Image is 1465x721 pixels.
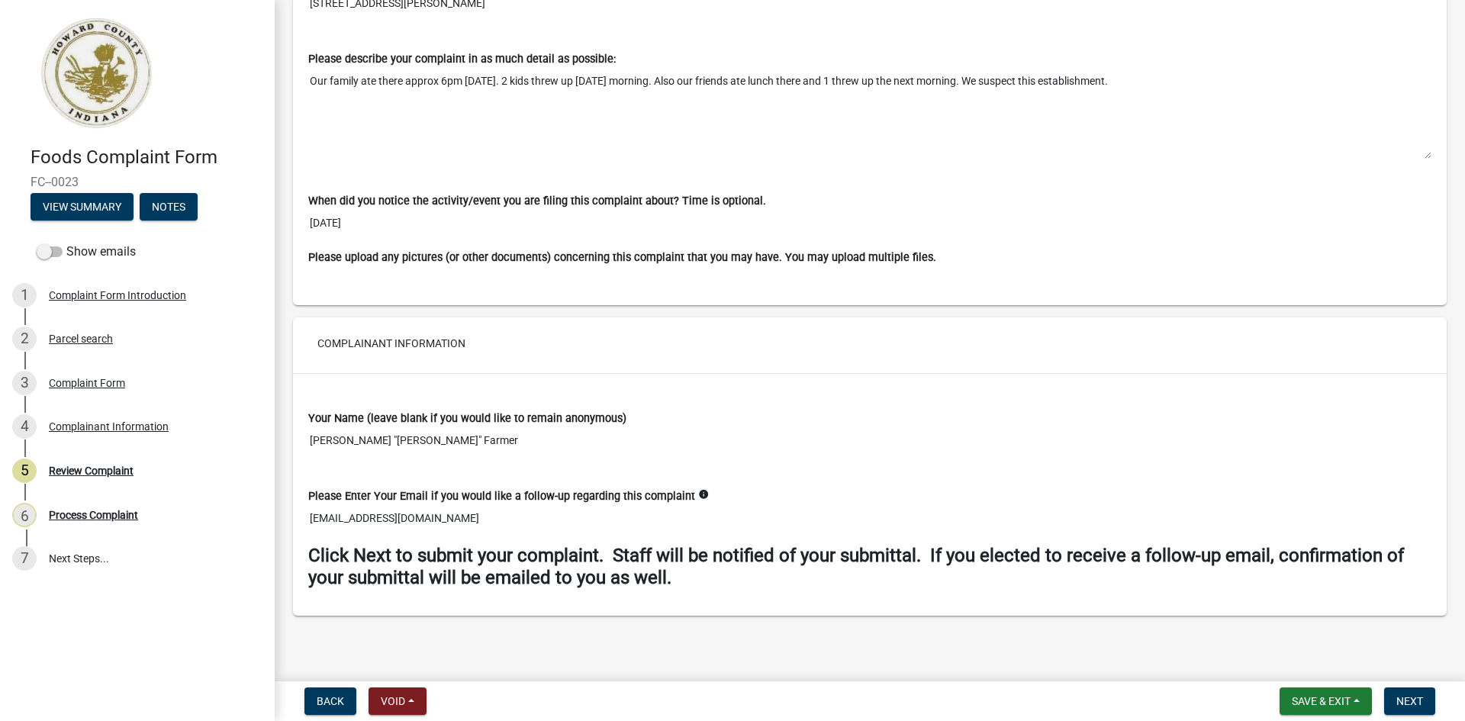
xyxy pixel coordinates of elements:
[140,193,198,220] button: Notes
[31,146,262,169] h4: Foods Complaint Form
[308,54,616,65] label: Please describe your complaint in as much detail as possible:
[381,695,405,707] span: Void
[12,414,37,439] div: 4
[1292,695,1351,707] span: Save & Exit
[31,175,244,189] span: FC--0023
[49,465,134,476] div: Review Complaint
[1384,687,1435,715] button: Next
[308,196,766,207] label: When did you notice the activity/event you are filing this complaint about? Time is optional.
[304,687,356,715] button: Back
[317,695,344,707] span: Back
[49,421,169,432] div: Complainant Information
[308,67,1431,159] textarea: Our family ate there approx 6pm [DATE]. 2 kids threw up [DATE] morning. Also our friends ate lunc...
[308,253,936,263] label: Please upload any pictures (or other documents) concerning this complaint that you may have. You ...
[49,510,138,520] div: Process Complaint
[12,459,37,483] div: 5
[12,283,37,307] div: 1
[12,327,37,351] div: 2
[49,378,125,388] div: Complaint Form
[305,330,478,357] button: Complainant Information
[698,489,709,500] i: info
[308,545,1404,588] strong: Click Next to submit your complaint. Staff will be notified of your submittal. If you elected to ...
[308,414,626,424] label: Your Name (leave blank if you would like to remain anonymous)
[49,290,186,301] div: Complaint Form Introduction
[31,193,134,220] button: View Summary
[308,491,695,502] label: Please Enter Your Email if you would like a follow-up regarding this complaint
[12,371,37,395] div: 3
[1396,695,1423,707] span: Next
[369,687,427,715] button: Void
[31,16,161,130] img: Howard County, Indiana
[12,503,37,527] div: 6
[140,201,198,214] wm-modal-confirm: Notes
[49,333,113,344] div: Parcel search
[12,546,37,571] div: 7
[37,243,136,261] label: Show emails
[1280,687,1372,715] button: Save & Exit
[31,201,134,214] wm-modal-confirm: Summary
